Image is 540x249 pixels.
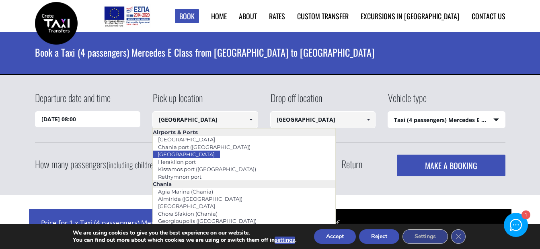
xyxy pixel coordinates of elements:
[402,229,448,244] button: Settings
[153,180,335,188] li: Chania
[153,171,207,182] a: Rethymnon port
[107,159,158,171] small: (including children)
[270,91,322,111] label: Drop off location
[397,155,505,176] button: MAKE A BOOKING
[361,11,460,21] a: Excursions in [GEOGRAPHIC_DATA]
[153,200,220,212] a: [GEOGRAPHIC_DATA]
[270,111,376,128] input: Select drop-off location
[153,193,248,204] a: Almirida ([GEOGRAPHIC_DATA])
[35,18,78,27] a: Crete Taxi Transfers | Book a Taxi transfer from Rethymnon city to Heraklion airport | Crete Taxi...
[522,211,530,219] div: 1
[388,112,505,129] span: Taxi (4 passengers) Mercedes E Class
[73,229,296,237] p: We are using cookies to give you the best experience on our website.
[341,159,362,169] label: Return
[153,163,261,175] a: Kissamos port ([GEOGRAPHIC_DATA])
[35,91,111,111] label: Departure date and time
[103,4,151,28] img: e-bannersEUERDF180X90.jpg
[153,141,256,153] a: Chania port ([GEOGRAPHIC_DATA])
[73,237,296,244] p: You can find out more about which cookies we are using or switch them off in .
[275,237,295,244] button: settings
[269,11,285,21] a: Rates
[244,111,257,128] a: Show All Items
[153,134,220,145] a: [GEOGRAPHIC_DATA]
[35,155,163,174] label: How many passengers ?
[314,229,356,244] button: Accept
[239,11,257,21] a: About
[152,149,220,160] a: [GEOGRAPHIC_DATA]
[175,9,199,24] a: Book
[152,111,258,128] input: Select pickup location
[153,208,223,219] a: Chora Sfakion (Chania)
[270,209,511,245] div: 95.00€ 180.00€
[451,229,466,244] button: Close GDPR Cookie Banner
[153,156,201,167] a: Heraklion port
[388,91,427,111] label: Vehicle type
[29,209,270,245] div: Price for 1 x Taxi (4 passengers) Mercedes E Class
[359,229,399,244] button: Reject
[211,11,227,21] a: Home
[297,11,349,21] a: Custom Transfer
[153,129,335,136] li: Airports & Ports
[35,2,78,45] img: Crete Taxi Transfers | Book a Taxi transfer from Rethymnon city to Heraklion airport | Crete Taxi...
[153,215,262,227] a: Georgioupolis ([GEOGRAPHIC_DATA])
[362,111,375,128] a: Show All Items
[35,32,505,72] h1: Book a Taxi (4 passengers) Mercedes E Class from [GEOGRAPHIC_DATA] to [GEOGRAPHIC_DATA]
[152,91,203,111] label: Pick up location
[472,11,505,21] a: Contact us
[153,186,218,197] a: Agia Marina (Chania)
